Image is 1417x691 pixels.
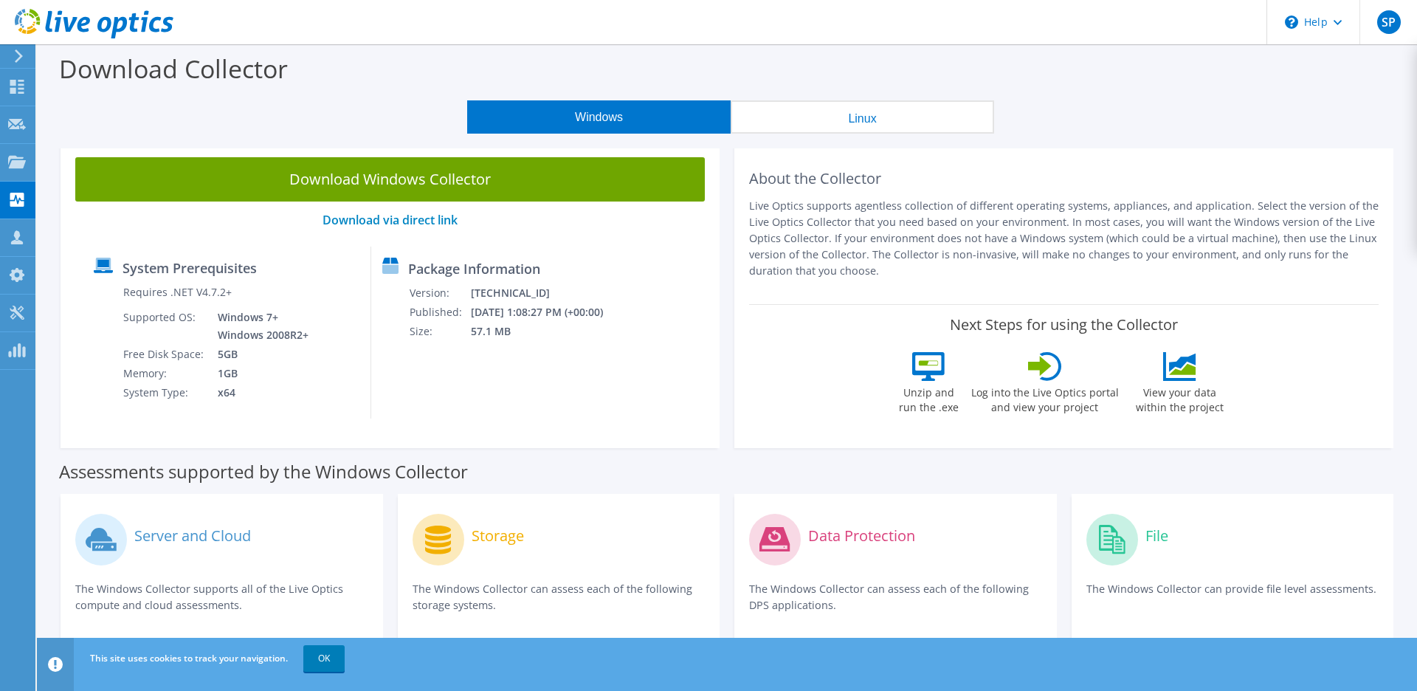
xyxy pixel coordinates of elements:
[749,581,1042,613] p: The Windows Collector can assess each of the following DPS applications.
[303,645,345,672] a: OK
[1145,529,1168,543] label: File
[207,345,311,364] td: 5GB
[123,345,207,364] td: Free Disk Space:
[75,581,368,613] p: The Windows Collector supports all of the Live Optics compute and cloud assessments.
[207,383,311,402] td: x64
[207,308,311,345] td: Windows 7+ Windows 2008R2+
[134,529,251,543] label: Server and Cloud
[467,100,731,134] button: Windows
[413,581,706,613] p: The Windows Collector can assess each of the following storage systems.
[409,303,470,322] td: Published:
[749,170,1379,188] h2: About the Collector
[1086,581,1379,611] p: The Windows Collector can provide file level assessments.
[123,261,257,275] label: System Prerequisites
[950,316,1178,334] label: Next Steps for using the Collector
[409,322,470,341] td: Size:
[470,303,623,322] td: [DATE] 1:08:27 PM (+00:00)
[123,364,207,383] td: Memory:
[123,285,232,300] label: Requires .NET V4.7.2+
[470,283,623,303] td: [TECHNICAL_ID]
[895,381,963,415] label: Unzip and run the .exe
[59,52,288,86] label: Download Collector
[90,652,288,664] span: This site uses cookies to track your navigation.
[808,529,915,543] label: Data Protection
[123,383,207,402] td: System Type:
[1285,16,1298,29] svg: \n
[323,212,458,228] a: Download via direct link
[1377,10,1401,34] span: SP
[207,364,311,383] td: 1GB
[123,308,207,345] td: Supported OS:
[409,283,470,303] td: Version:
[470,322,623,341] td: 57.1 MB
[970,381,1120,415] label: Log into the Live Optics portal and view your project
[472,529,524,543] label: Storage
[731,100,994,134] button: Linux
[75,157,705,202] a: Download Windows Collector
[1127,381,1233,415] label: View your data within the project
[59,464,468,479] label: Assessments supported by the Windows Collector
[749,198,1379,279] p: Live Optics supports agentless collection of different operating systems, appliances, and applica...
[408,261,540,276] label: Package Information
